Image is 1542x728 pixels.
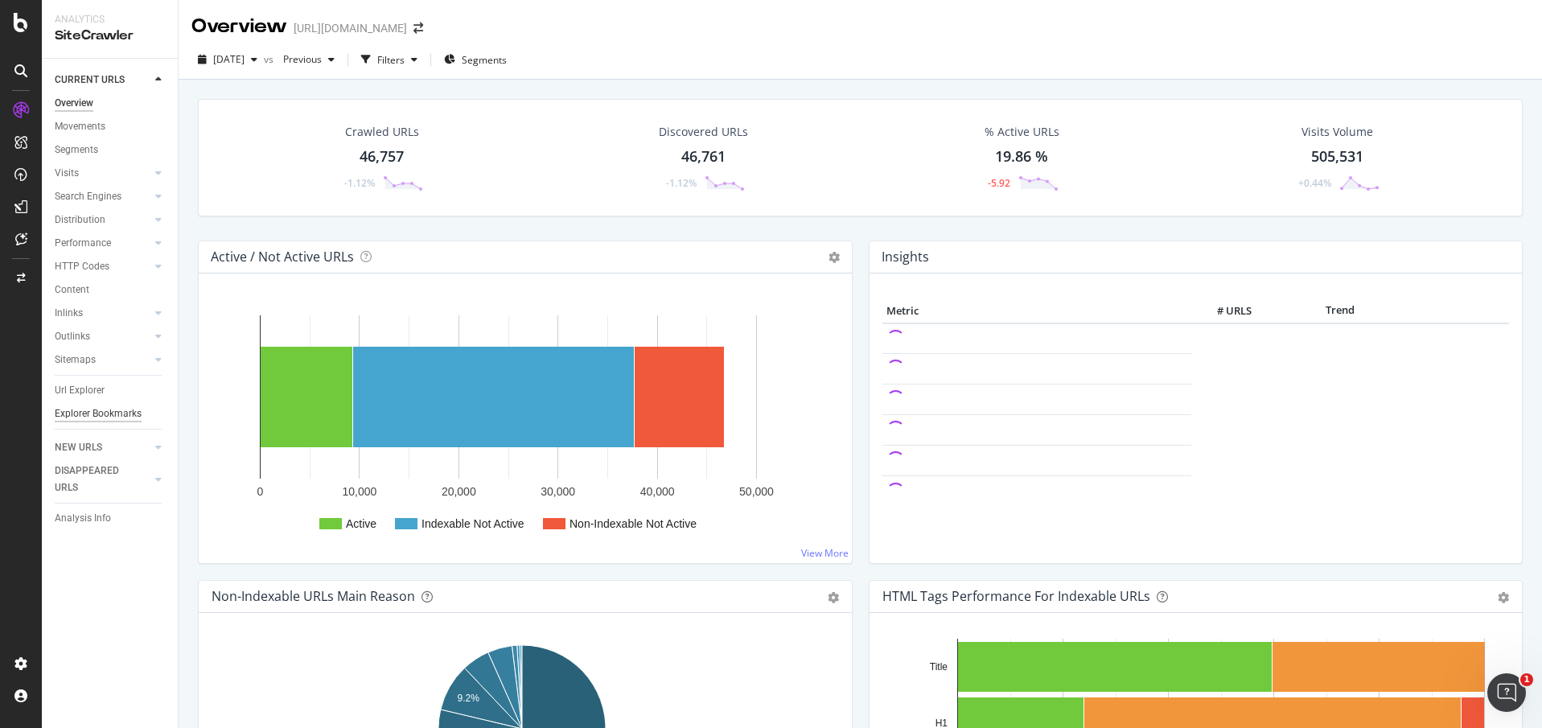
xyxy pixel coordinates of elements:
[211,246,354,268] h4: Active / Not Active URLs
[55,95,167,112] a: Overview
[55,235,111,252] div: Performance
[988,176,1010,190] div: -5.92
[345,124,419,140] div: Crawled URLs
[55,165,79,182] div: Visits
[55,282,167,298] a: Content
[344,176,375,190] div: -1.12%
[1301,124,1373,140] div: Visits Volume
[55,463,136,496] div: DISAPPEARED URLS
[213,52,245,66] span: 2025 Aug. 23rd
[360,146,404,167] div: 46,757
[1311,146,1363,167] div: 505,531
[55,463,150,496] a: DISAPPEARED URLS
[55,27,165,45] div: SiteCrawler
[55,235,150,252] a: Performance
[1298,176,1331,190] div: +0.44%
[55,258,150,275] a: HTTP Codes
[55,118,105,135] div: Movements
[55,118,167,135] a: Movements
[1498,592,1509,603] div: gear
[55,405,142,422] div: Explorer Bookmarks
[55,510,111,527] div: Analysis Info
[55,439,150,456] a: NEW URLS
[882,246,929,268] h4: Insights
[55,188,150,205] a: Search Engines
[438,47,513,72] button: Segments
[55,352,150,368] a: Sitemaps
[55,382,105,399] div: Url Explorer
[277,47,341,72] button: Previous
[55,142,167,158] a: Segments
[55,13,165,27] div: Analytics
[421,517,524,530] text: Indexable Not Active
[55,72,150,88] a: CURRENT URLS
[377,53,405,67] div: Filters
[55,305,150,322] a: Inlinks
[458,693,480,704] text: 9.2%
[191,13,287,40] div: Overview
[882,588,1150,604] div: HTML Tags Performance for Indexable URLs
[570,517,697,530] text: Non-Indexable Not Active
[55,165,150,182] a: Visits
[342,485,376,498] text: 10,000
[55,212,150,228] a: Distribution
[277,52,322,66] span: Previous
[55,328,90,345] div: Outlinks
[294,20,407,36] div: [URL][DOMAIN_NAME]
[346,517,376,530] text: Active
[55,95,93,112] div: Overview
[212,299,833,550] svg: A chart.
[55,282,89,298] div: Content
[55,72,125,88] div: CURRENT URLS
[355,47,424,72] button: Filters
[55,439,102,456] div: NEW URLS
[442,485,476,498] text: 20,000
[55,188,121,205] div: Search Engines
[55,142,98,158] div: Segments
[739,485,774,498] text: 50,000
[1520,673,1533,686] span: 1
[659,124,748,140] div: Discovered URLs
[257,485,264,498] text: 0
[995,146,1048,167] div: 19.86 %
[681,146,726,167] div: 46,761
[985,124,1059,140] div: % Active URLs
[212,588,415,604] div: Non-Indexable URLs Main Reason
[882,299,1192,323] th: Metric
[462,53,507,67] span: Segments
[55,510,167,527] a: Analysis Info
[55,328,150,345] a: Outlinks
[640,485,675,498] text: 40,000
[413,23,423,34] div: arrow-right-arrow-left
[55,405,167,422] a: Explorer Bookmarks
[828,592,839,603] div: gear
[1487,673,1526,712] iframe: Intercom live chat
[55,352,96,368] div: Sitemaps
[55,258,109,275] div: HTTP Codes
[1256,299,1425,323] th: Trend
[541,485,575,498] text: 30,000
[55,212,105,228] div: Distribution
[801,546,849,560] a: View More
[1191,299,1256,323] th: # URLS
[264,52,277,66] span: vs
[55,382,167,399] a: Url Explorer
[191,47,264,72] button: [DATE]
[666,176,697,190] div: -1.12%
[929,661,948,672] text: Title
[55,305,83,322] div: Inlinks
[829,252,840,263] i: Options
